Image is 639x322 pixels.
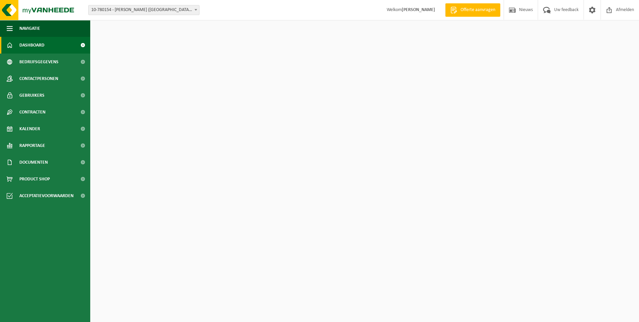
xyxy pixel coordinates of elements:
strong: [PERSON_NAME] [402,7,435,12]
span: Navigatie [19,20,40,37]
span: Acceptatievoorwaarden [19,187,74,204]
iframe: chat widget [3,307,112,322]
span: 10-780154 - ROYAL SANDERS (BELGIUM) BV - IEPER [89,5,199,15]
span: Documenten [19,154,48,171]
span: Contactpersonen [19,70,58,87]
span: Contracten [19,104,45,120]
span: Product Shop [19,171,50,187]
span: Kalender [19,120,40,137]
span: Dashboard [19,37,44,54]
span: Rapportage [19,137,45,154]
span: Gebruikers [19,87,44,104]
a: Offerte aanvragen [445,3,500,17]
span: 10-780154 - ROYAL SANDERS (BELGIUM) BV - IEPER [88,5,200,15]
span: Bedrijfsgegevens [19,54,58,70]
span: Offerte aanvragen [459,7,497,13]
